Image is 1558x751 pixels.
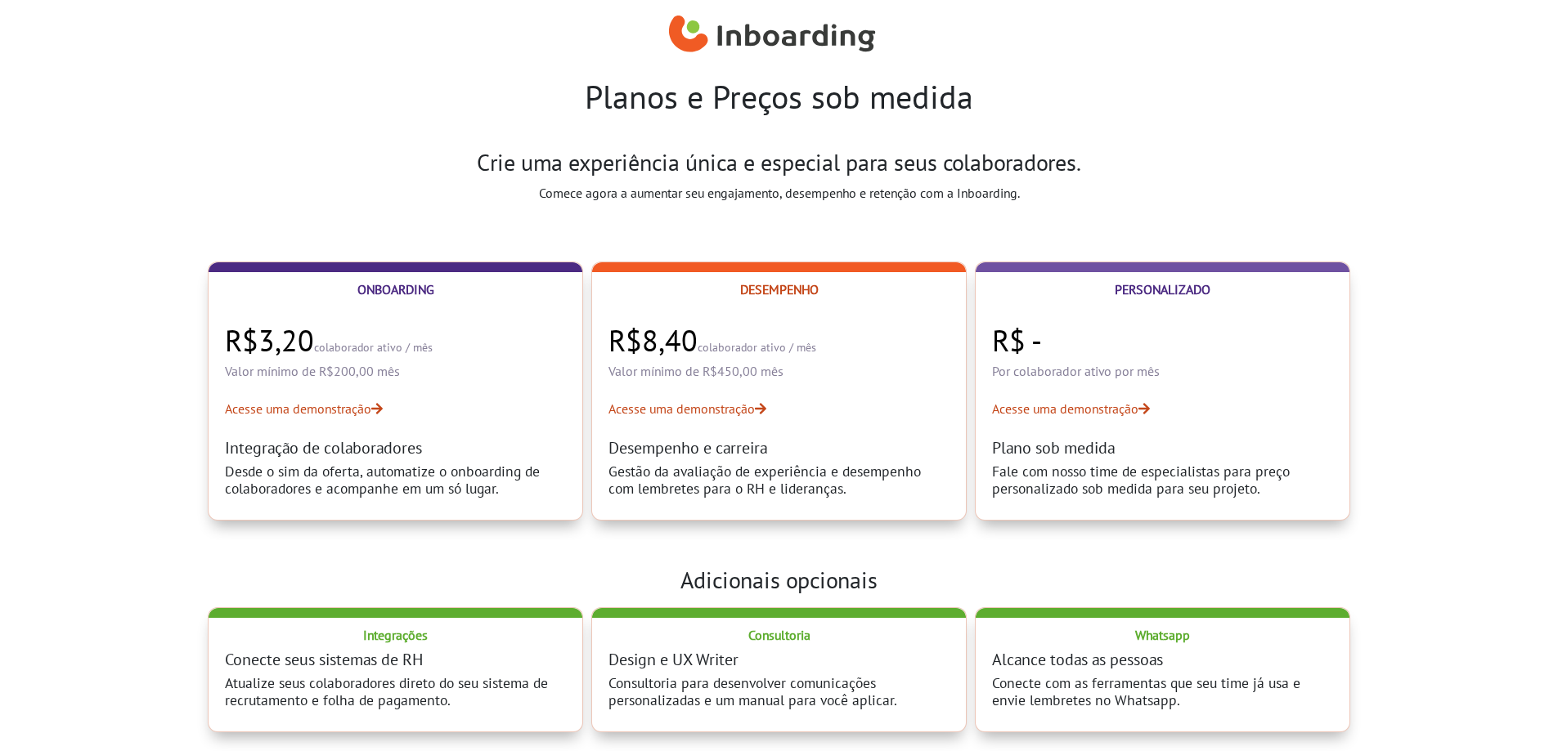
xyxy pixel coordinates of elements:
h3: Alcance todas as pessoas [992,650,1333,669]
a: Acesse uma demonstração [992,399,1333,418]
h2: Whatsapp [992,624,1333,643]
p: Valor mínimo de R$200,00 mês [225,363,566,379]
h2: Desempenho [608,279,950,297]
p: Valor mínimo de R$450,00 mês [608,363,950,379]
h3: Integração de colaboradores [225,438,566,458]
h3: R$8,40 [608,324,950,358]
h4: Consultoria para desenvolver comunicações personalizadas e um manual para você aplicar. [608,674,950,709]
h2: Personalizado [992,279,1333,297]
h3: R$3,20 [225,324,566,358]
h2: Onboarding [225,279,566,297]
h3: Desempenho e carreira [608,438,950,458]
h3: Conecte seus sistemas de RH [225,650,566,669]
p: Comece agora a aumentar seu engajamento, desempenho e retenção com a Inboarding. [413,183,1145,203]
h4: Atualize seus colaboradores direto do seu sistema de recrutamento e folha de pagamento. [225,674,566,709]
h2: Consultoria [608,624,950,643]
h4: Gestão da avaliação de experiência e desempenho com lembretes para o RH e lideranças. [608,463,950,497]
h3: Adicionais opcionais [680,566,878,594]
h3: Design e UX Writer [608,650,950,669]
h3: R$ - [992,324,1333,358]
h4: Desde o sim da oferta, automatize o onboarding de colaboradores e acompanhe em um só lugar. [225,463,566,497]
img: Inboarding Home [669,11,876,60]
h1: Planos e Preços sob medida [326,77,1233,116]
a: Acesse uma demonstração [225,399,566,418]
p: Por colaborador ativo por mês [992,363,1333,379]
a: Acesse uma demonstração [608,399,950,418]
h3: Plano sob medida [992,438,1333,458]
h3: Crie uma experiência única e especial para seus colaboradores. [413,149,1145,177]
h4: Conecte com as ferramentas que seu time já usa e envie lembretes no Whatsapp. [992,674,1333,709]
a: Inboarding Home Page [669,7,876,64]
span: colaborador ativo / mês [314,340,433,355]
h2: Integrações [225,624,566,643]
h4: Fale com nosso time de especialistas para preço personalizado sob medida para seu projeto. [992,463,1333,497]
span: colaborador ativo / mês [698,340,816,355]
